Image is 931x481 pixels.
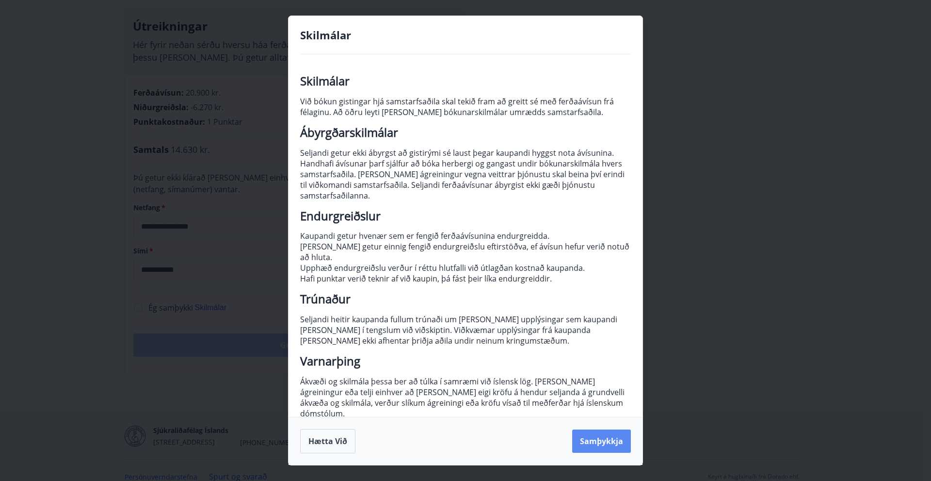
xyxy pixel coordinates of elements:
[572,430,631,453] button: Samþykkja
[300,241,631,263] p: [PERSON_NAME] getur einnig fengið endurgreiðslu eftirstöðva, ef ávísun hefur verið notuð að hluta.
[300,211,631,221] h2: Endurgreiðslur
[300,76,631,86] h2: Skilmálar
[300,127,631,138] h2: Ábyrgðarskilmálar
[300,28,631,42] h4: Skilmálar
[300,231,631,241] p: Kaupandi getur hvenær sem er fengið ferðaávísunina endurgreidda.
[300,148,631,201] p: Seljandi getur ekki ábyrgst að gistirými sé laust þegar kaupandi hyggst nota ávísunina. Handhafi ...
[300,96,631,117] p: Við bókun gistingar hjá samstarfsaðila skal tekið fram að greitt sé með ferðaávísun frá félaginu....
[300,429,355,453] button: Hætta við
[300,356,631,366] h2: Varnarþing
[300,263,631,273] p: Upphæð endurgreiðslu verður í réttu hlutfalli við útlagðan kostnað kaupanda.
[300,273,631,284] p: Hafi punktar verið teknir af við kaupin, þá fást þeir líka endurgreiddir.
[300,314,631,346] p: Seljandi heitir kaupanda fullum trúnaði um [PERSON_NAME] upplýsingar sem kaupandi [PERSON_NAME] í...
[300,294,631,304] h2: Trúnaður
[300,376,631,419] p: Ákvæði og skilmála þessa ber að túlka í samræmi við íslensk lög. [PERSON_NAME] ágreiningur eða te...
